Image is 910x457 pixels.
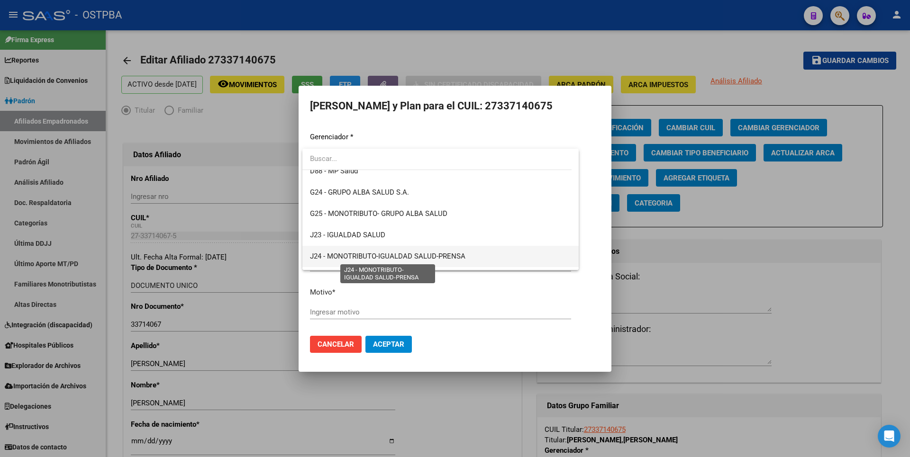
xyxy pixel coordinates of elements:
span: J23 - IGUALDAD SALUD [310,231,385,239]
span: G25 - MONOTRIBUTO- GRUPO ALBA SALUD [310,209,447,218]
span: G24 - GRUPO ALBA SALUD S.A. [310,188,409,197]
span: D88 - MP Salud [310,167,358,175]
div: Open Intercom Messenger [878,425,901,448]
span: J24 - MONOTRIBUTO-IGUALDAD SALUD-PRENSA [310,252,465,260]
